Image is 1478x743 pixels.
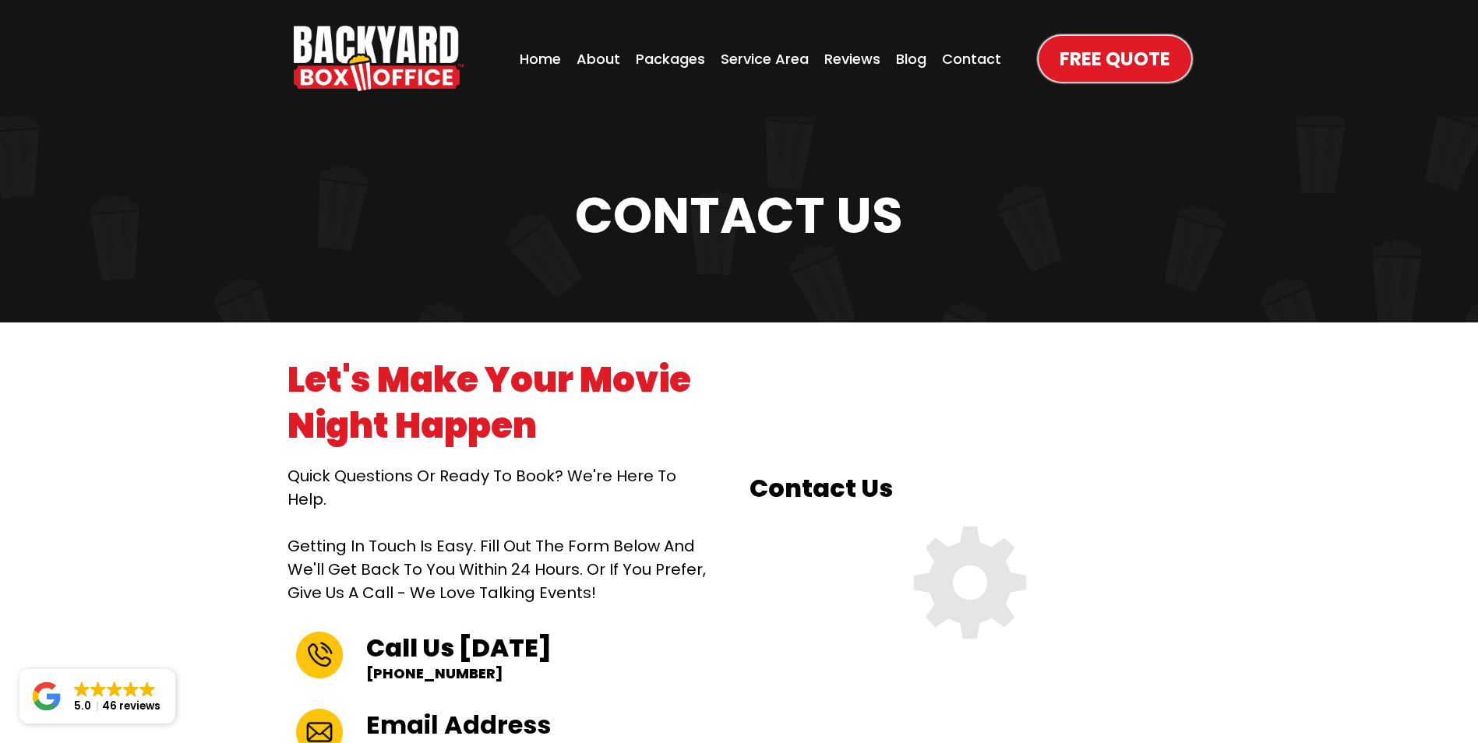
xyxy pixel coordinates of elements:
[296,632,343,678] img: Image
[1039,36,1191,82] a: Free Quote
[716,44,813,74] a: Service Area
[820,44,885,74] a: Reviews
[287,464,715,511] h2: Quick questions or ready to book? We're here to help.
[287,534,715,604] p: Getting in touch is easy. Fill out the form below and we'll get back to you within 24 hours. Or i...
[1060,45,1170,72] span: Free Quote
[366,632,703,664] h2: Call Us [DATE]
[750,472,1191,505] h2: Contact Us
[515,44,566,74] a: Home
[294,26,464,91] img: Backyard Box Office
[891,44,931,74] a: Blog
[572,44,625,74] a: About
[287,357,715,449] h1: Let's Make Your Movie Night Happen
[19,669,175,724] a: Close GoogleGoogleGoogleGoogleGoogle 5.046 reviews
[366,707,551,742] strong: Email Address
[937,44,1006,74] a: Contact
[366,664,703,682] p: [PHONE_NUMBER]
[631,44,710,74] a: Packages
[294,26,464,91] a: https://www.backyardboxoffice.com
[287,191,1191,241] h1: Contact us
